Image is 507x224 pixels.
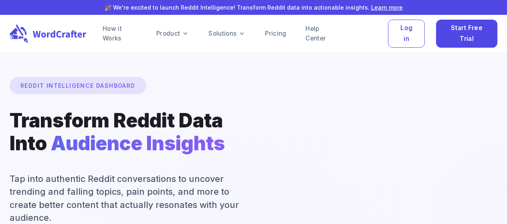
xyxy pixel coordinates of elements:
[156,29,189,38] a: Product
[208,29,246,38] a: Solutions
[398,23,415,44] span: Log in
[388,20,425,48] button: Log in
[103,24,137,43] a: How it Works
[265,29,286,38] a: Pricing
[371,4,403,11] a: Learn more
[305,24,337,43] a: Help Center
[13,3,494,12] p: 🎉 We're excited to launch Reddit Intelligence! Transform Reddit data into actionable insights.
[446,23,487,44] span: Start Free Trial
[436,20,497,48] button: Start Free Trial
